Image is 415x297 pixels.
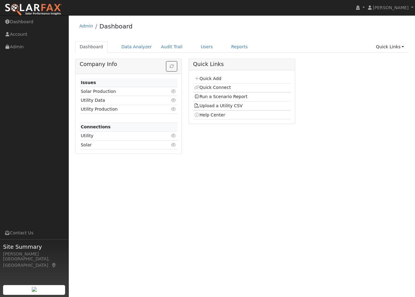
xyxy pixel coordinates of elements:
[79,24,93,28] a: Admin
[81,124,111,129] strong: Connections
[80,61,178,68] h5: Company Info
[99,23,133,30] a: Dashboard
[32,287,37,292] img: retrieve
[117,41,156,53] a: Data Analyzer
[75,41,108,53] a: Dashboard
[194,112,225,117] a: Help Center
[5,3,62,16] img: SolarFax
[227,41,252,53] a: Reports
[171,98,176,102] i: Click to view
[3,243,65,251] span: Site Summary
[196,41,218,53] a: Users
[80,105,162,114] td: Utility Production
[194,94,248,99] a: Run a Scenario Report
[3,251,65,257] div: [PERSON_NAME]
[371,41,409,53] a: Quick Links
[171,89,176,94] i: Click to view
[194,85,231,90] a: Quick Connect
[156,41,187,53] a: Audit Trail
[80,87,162,96] td: Solar Production
[81,80,96,85] strong: Issues
[171,134,176,138] i: Click to view
[171,143,176,147] i: Click to view
[3,256,65,269] div: [GEOGRAPHIC_DATA], [GEOGRAPHIC_DATA]
[80,96,162,105] td: Utility Data
[373,5,409,10] span: [PERSON_NAME]
[80,141,162,149] td: Solar
[193,61,291,68] h5: Quick Links
[51,263,57,268] a: Map
[194,76,221,81] a: Quick Add
[194,103,243,108] a: Upload a Utility CSV
[171,107,176,111] i: Click to view
[80,131,162,140] td: Utility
